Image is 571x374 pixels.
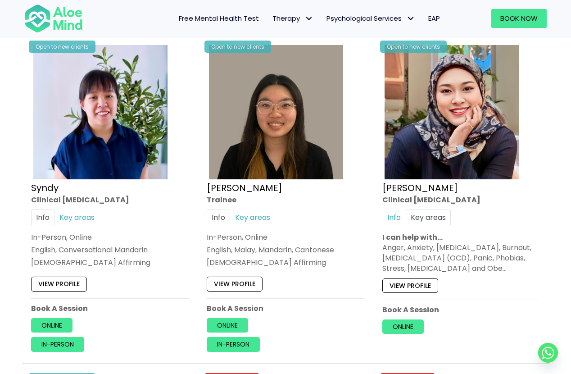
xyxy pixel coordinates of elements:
div: [DEMOGRAPHIC_DATA] Affirming [207,257,364,268]
a: Free Mental Health Test [172,9,266,28]
img: Profile – Xin Yi [209,45,343,179]
span: Therapy: submenu [302,12,315,25]
a: In-person [207,337,260,351]
img: Yasmin Clinical Psychologist [385,45,519,179]
nav: Menu [95,9,447,28]
a: EAP [421,9,447,28]
span: Book Now [500,14,538,23]
img: Aloe mind Logo [24,4,83,33]
div: Anger, Anxiety, [MEDICAL_DATA], Burnout, [MEDICAL_DATA] (OCD), Panic, Phobias, Stress, [MEDICAL_D... [382,242,540,274]
a: Whatsapp [538,343,558,363]
a: Book Now [491,9,547,28]
a: [PERSON_NAME] [382,182,458,194]
a: View profile [382,278,438,293]
span: EAP [428,14,440,23]
div: In-Person, Online [207,232,364,242]
p: English, Conversational Mandarin [31,245,189,255]
a: Syndy [31,182,59,194]
div: Trainee [207,195,364,205]
p: I can help with… [382,232,540,242]
span: Free Mental Health Test [179,14,259,23]
span: Psychological Services: submenu [404,12,417,25]
p: Book A Session [31,303,189,314]
div: Clinical [MEDICAL_DATA] [382,195,540,205]
a: View profile [207,277,263,292]
a: Key areas [54,210,100,225]
div: In-Person, Online [31,232,189,242]
a: TherapyTherapy: submenu [266,9,320,28]
div: Open to new clients [29,41,95,53]
p: Book A Session [382,305,540,315]
a: Key areas [230,210,275,225]
a: Key areas [406,210,451,225]
a: Online [382,319,424,334]
a: Online [207,318,248,333]
span: Therapy [272,14,313,23]
p: English, Malay, Mandarin, Cantonese [207,245,364,255]
div: [DEMOGRAPHIC_DATA] Affirming [31,257,189,268]
div: Open to new clients [380,41,447,53]
a: Psychological ServicesPsychological Services: submenu [320,9,421,28]
p: Book A Session [207,303,364,314]
a: [PERSON_NAME] [207,182,282,194]
span: Psychological Services [326,14,415,23]
div: Clinical [MEDICAL_DATA] [31,195,189,205]
a: Info [207,210,230,225]
div: Open to new clients [204,41,271,53]
a: Info [31,210,54,225]
a: Online [31,318,73,333]
a: In-person [31,337,84,351]
a: Info [382,210,406,225]
img: Syndy [33,45,168,179]
a: View profile [31,277,87,292]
